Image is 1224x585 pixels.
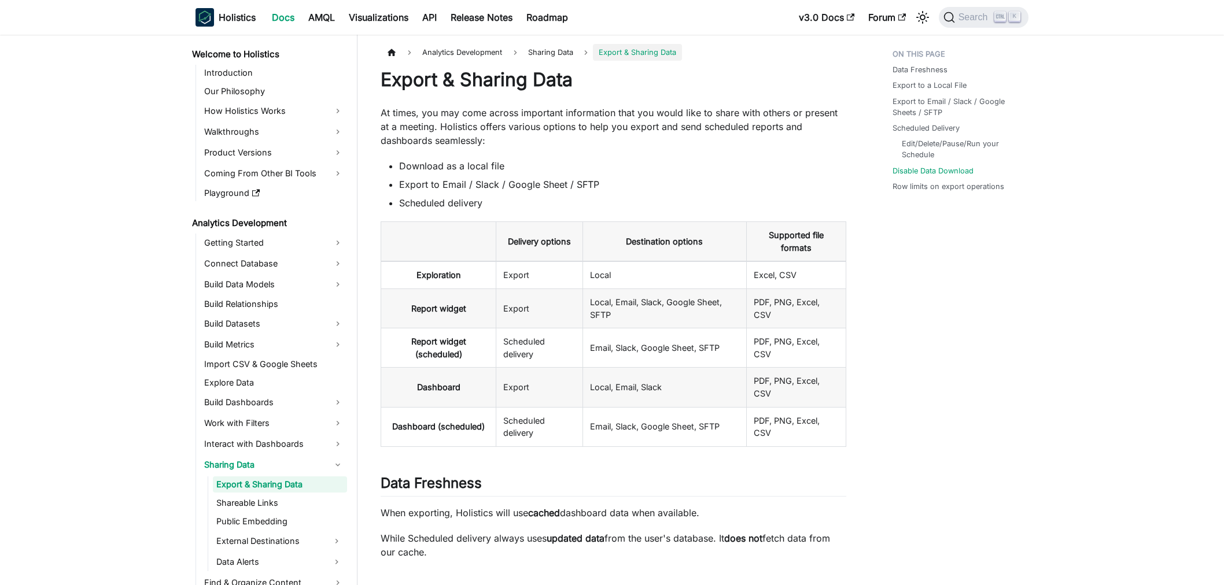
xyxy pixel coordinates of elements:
td: Local, Email, Slack, Google Sheet, SFTP [583,289,746,328]
a: Home page [381,44,403,61]
a: Docs [265,8,301,27]
td: PDF, PNG, Excel, CSV [746,328,846,368]
a: Introduction [201,65,347,81]
span: Export & Sharing Data [593,44,682,61]
a: Export to Email / Slack / Google Sheets / SFTP [893,96,1022,118]
a: Shareable Links [213,495,347,511]
a: Build Relationships [201,296,347,312]
a: HolisticsHolistics [196,8,256,27]
a: Edit/Delete/Pause/Run your Schedule [902,138,1017,160]
td: Email, Slack, Google Sheet, SFTP [583,328,746,368]
a: Product Versions [201,143,347,162]
a: Playground [201,185,347,201]
a: Build Datasets [201,314,347,333]
a: Release Notes [444,8,519,27]
button: Expand sidebar category 'External Destinations' [326,532,347,550]
b: Holistics [219,10,256,24]
td: Export [496,368,583,407]
th: Report widget [381,289,496,328]
p: When exporting, Holistics will use dashboard data when available. [381,506,846,520]
a: Work with Filters [201,414,347,432]
span: Search [955,12,995,23]
td: Scheduled delivery [496,407,583,446]
td: Local, Email, Slack [583,368,746,407]
a: Forum [861,8,913,27]
td: Export [496,261,583,288]
a: Roadmap [519,8,575,27]
span: Analytics Development [416,44,508,61]
kbd: K [1009,12,1020,22]
span: Sharing Data [522,44,579,61]
nav: Breadcrumbs [381,44,846,61]
a: Welcome to Holistics [189,46,347,62]
a: Visualizations [342,8,415,27]
a: Build Dashboards [201,393,347,412]
p: At times, you may come across important information that you would like to share with others or p... [381,106,846,147]
a: Data Freshness [893,64,948,75]
li: Scheduled delivery [399,196,846,210]
a: Interact with Dashboards [201,435,347,453]
a: Our Philosophy [201,83,347,99]
a: Explore Data [201,375,347,391]
h2: Data Freshness [381,475,846,497]
th: Dashboard [381,368,496,407]
a: Data Alerts [213,553,326,571]
a: Scheduled Delivery [893,123,960,134]
th: Exploration [381,261,496,288]
a: API [415,8,444,27]
td: Scheduled delivery [496,328,583,368]
h1: Export & Sharing Data [381,68,846,91]
th: Report widget (scheduled) [381,328,496,368]
strong: does not [724,532,762,544]
button: Switch between dark and light mode (currently light mode) [913,8,932,27]
button: Expand sidebar category 'Data Alerts' [326,553,347,571]
a: Disable Data Download [893,165,974,176]
p: While Scheduled delivery always uses from the user's database. It fetch data from our cache. [381,531,846,559]
td: Export [496,289,583,328]
a: Analytics Development [189,215,347,231]
strong: cached [528,507,560,519]
td: PDF, PNG, Excel, CSV [746,407,846,446]
a: Import CSV & Google Sheets [201,356,347,372]
li: Download as a local file [399,159,846,173]
td: Local [583,261,746,288]
td: PDF, PNG, Excel, CSV [746,289,846,328]
a: v3.0 Docs [792,8,861,27]
a: Public Embedding [213,513,347,530]
a: How Holistics Works [201,102,347,120]
a: Build Metrics [201,335,347,354]
a: Connect Database [201,254,347,273]
strong: updated data [547,532,604,544]
img: Holistics [196,8,214,27]
li: Export to Email / Slack / Google Sheet / SFTP [399,177,846,191]
a: Build Data Models [201,275,347,294]
a: Coming From Other BI Tools [201,164,347,183]
th: Destination options [583,222,746,262]
a: Export to a Local File [893,80,967,91]
a: Sharing Data [201,456,347,474]
button: Search (Ctrl+K) [939,7,1028,28]
th: Dashboard (scheduled) [381,407,496,446]
th: Supported file formats [746,222,846,262]
th: Delivery options [496,222,583,262]
a: Row limits on export operations [893,181,1004,192]
a: Walkthroughs [201,123,347,141]
a: Export & Sharing Data [213,476,347,493]
a: Getting Started [201,234,347,252]
td: Excel, CSV [746,261,846,288]
td: Email, Slack, Google Sheet, SFTP [583,407,746,446]
a: External Destinations [213,532,326,550]
a: AMQL [301,8,342,27]
nav: Docs sidebar [184,35,357,585]
td: PDF, PNG, Excel, CSV [746,368,846,407]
